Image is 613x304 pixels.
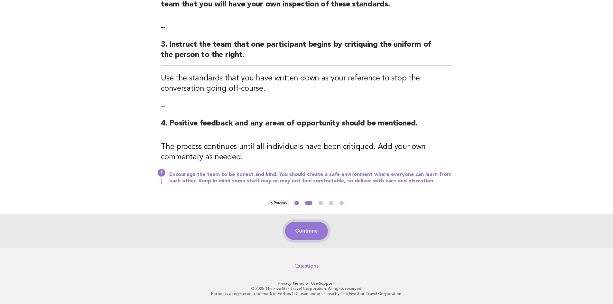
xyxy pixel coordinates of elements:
p: · · [110,281,504,286]
button: < Previous [268,200,289,206]
h3: The process continues until all individuals have been critiqued. Add your own commentary as needed. [161,142,452,162]
p: -- [161,23,452,32]
p: Forbes is a registered trademark of Forbes LLC used under license by The Five Star Travel Corpora... [110,291,504,296]
button: 2 [304,200,313,206]
button: Continue [285,222,328,240]
a: Terms of Use [292,281,318,286]
h3: Use the standards that you have written down as your reference to stop the conversation going off... [161,73,452,94]
a: Privacy [278,281,291,286]
h2: 4. Positive feedback and any areas of opportunity should be mentioned. [161,118,452,134]
h2: 3. Instruct the team that one participant begins by critiquing the uniform of the person to the r... [161,40,452,66]
button: 1 [293,200,300,206]
a: Support [319,281,335,286]
p: -- [161,102,452,111]
p: Encourage the team to be honest and kind. You should create a safe environment where everyone can... [169,171,452,184]
p: © 2025 The Five Star Travel Corporation. All rights reserved. [110,286,504,291]
a: Questions [294,263,319,269]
